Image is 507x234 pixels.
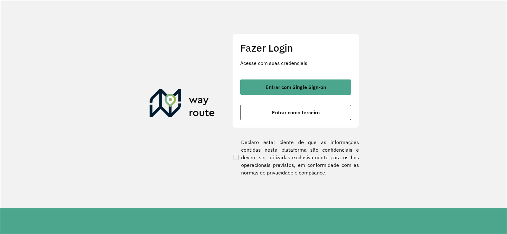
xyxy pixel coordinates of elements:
[266,85,326,90] span: Entrar com Single Sign-on
[272,110,320,115] span: Entrar como terceiro
[150,89,215,120] img: Roteirizador AmbevTech
[240,42,351,54] h2: Fazer Login
[232,138,359,176] label: Declaro estar ciente de que as informações contidas nesta plataforma são confidenciais e devem se...
[240,59,351,67] p: Acesse com suas credenciais
[240,79,351,95] button: button
[240,105,351,120] button: button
